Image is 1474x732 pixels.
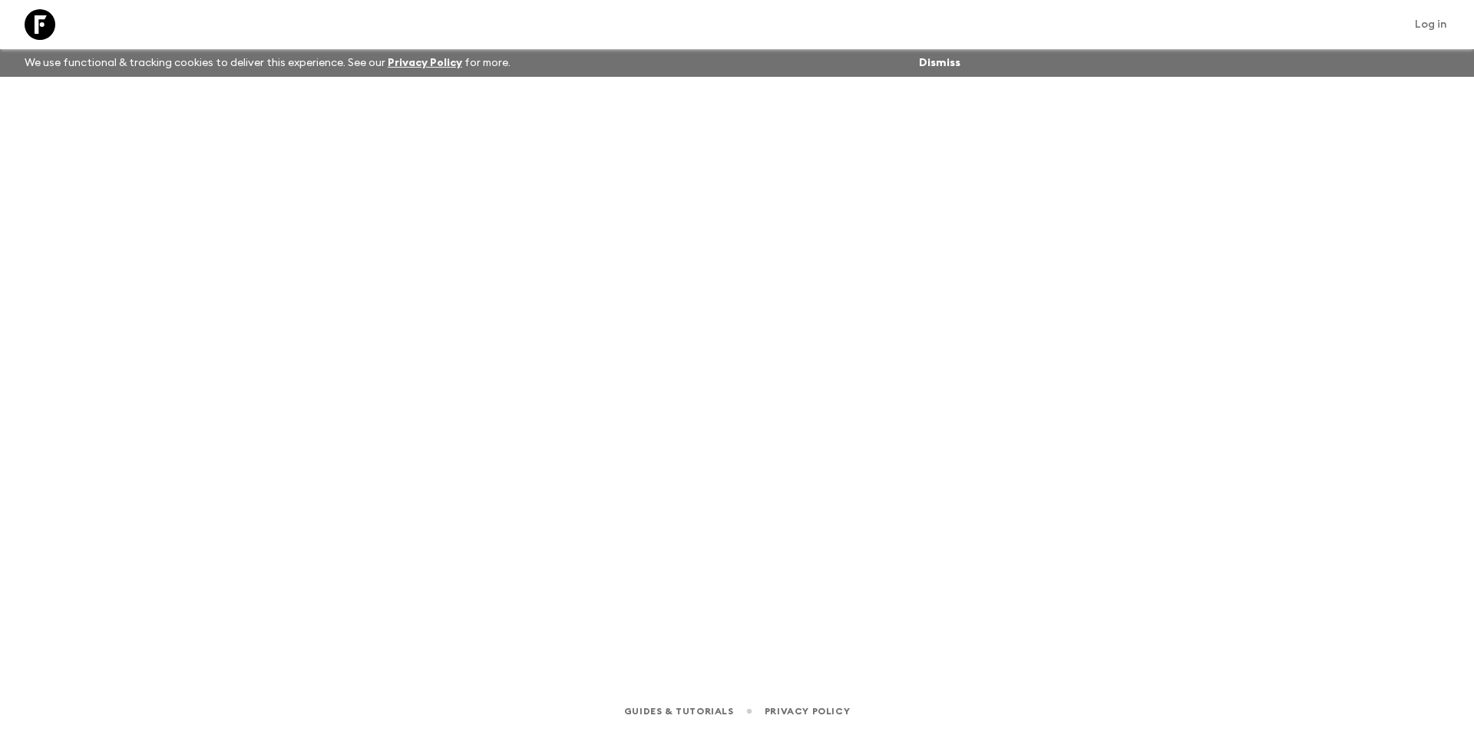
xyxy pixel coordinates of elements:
a: Privacy Policy [765,703,850,720]
a: Guides & Tutorials [624,703,734,720]
a: Log in [1406,14,1456,35]
p: We use functional & tracking cookies to deliver this experience. See our for more. [18,49,517,77]
button: Dismiss [915,52,964,74]
a: Privacy Policy [388,58,462,68]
